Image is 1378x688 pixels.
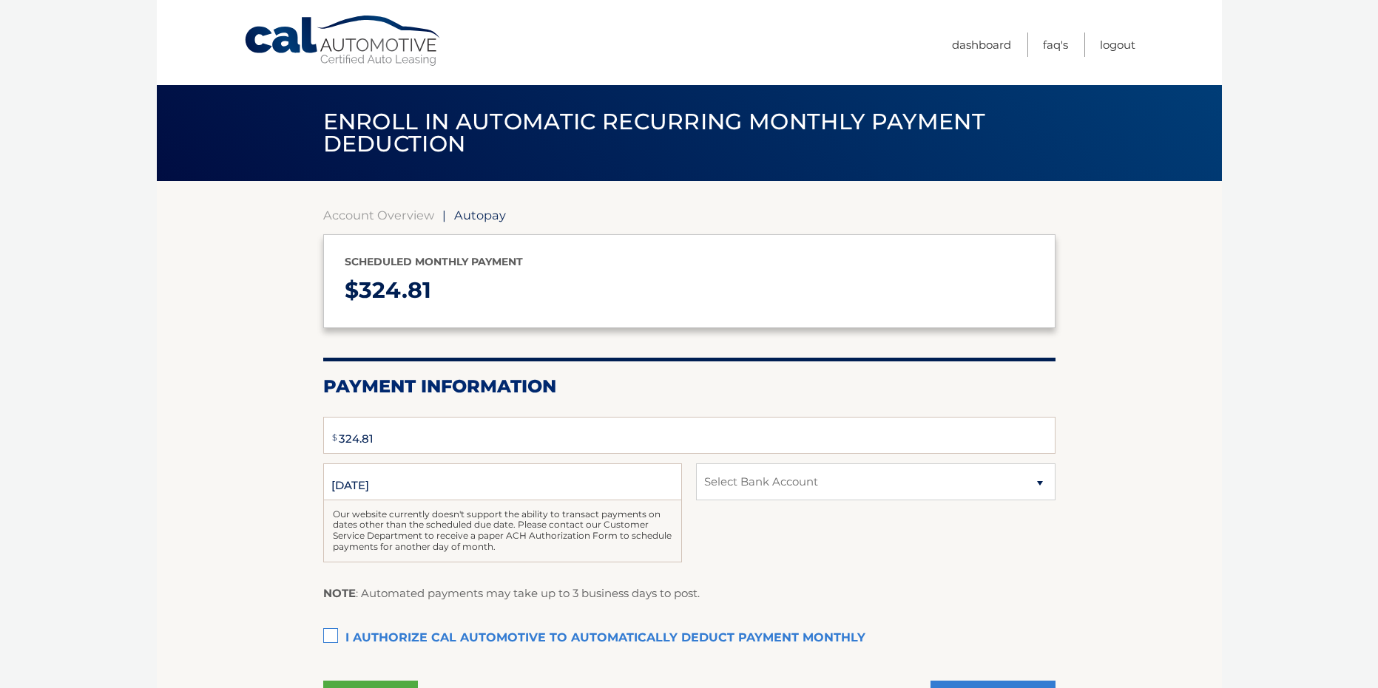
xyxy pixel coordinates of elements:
span: | [442,208,446,222]
a: Account Overview [323,208,434,222]
label: I authorize cal automotive to automatically deduct payment monthly [323,624,1056,653]
a: Cal Automotive [243,15,443,67]
p: $ [345,271,1034,310]
input: Payment Date [323,463,682,500]
p: Scheduled monthly payment [345,253,1034,271]
a: Logout [1100,33,1135,57]
p: : Automated payments may take up to 3 business days to post. [323,584,700,603]
span: Autopay [454,208,506,222]
h2: Payment Information [323,375,1056,398]
strong: NOTE [323,586,356,600]
span: Enroll in automatic recurring monthly payment deduction [323,108,985,157]
a: FAQ's [1043,33,1068,57]
input: Payment Amount [323,417,1056,454]
a: Dashboard [952,33,1011,57]
div: Our website currently doesn't support the ability to transact payments on dates other than the sc... [323,500,682,562]
span: $ [328,421,342,454]
span: 324.81 [359,276,431,304]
